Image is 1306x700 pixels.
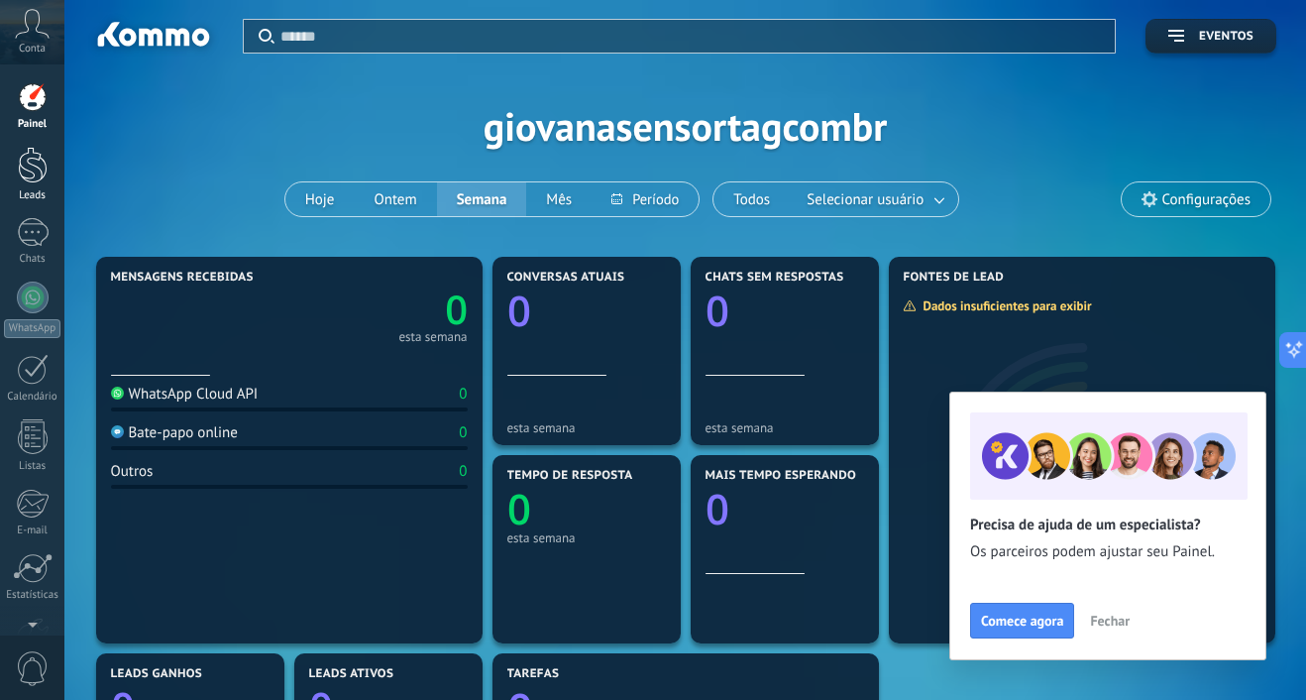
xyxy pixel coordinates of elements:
[4,118,61,131] div: Painel
[803,186,927,213] span: Selecionar usuário
[459,385,467,404] div: 0
[111,425,124,438] img: Bate-papo online
[507,283,531,339] text: 0
[592,182,699,216] button: Período
[459,423,467,442] div: 0
[4,460,61,473] div: Listas
[111,423,238,442] div: Bate-papo online
[706,469,857,483] span: Mais tempo esperando
[507,667,560,681] span: Tarefas
[4,319,60,338] div: WhatsApp
[1145,19,1276,54] button: Eventos
[970,603,1074,639] button: Comece agora
[706,271,844,285] span: Chats sem respostas
[970,542,1246,562] span: Os parceiros podem ajustar seu Painel.
[4,589,61,602] div: Estatísticas
[285,182,355,216] button: Hoje
[526,182,592,216] button: Mês
[398,332,467,342] div: esta semana
[4,391,61,404] div: Calendário
[289,282,468,336] a: 0
[111,385,259,404] div: WhatsApp Cloud API
[706,481,729,537] text: 0
[904,271,1005,285] span: Fontes de lead
[981,614,1063,628] span: Comece agora
[4,253,61,266] div: Chats
[111,387,124,400] img: WhatsApp Cloud API
[713,182,790,216] button: Todos
[507,271,625,285] span: Conversas atuais
[309,667,394,681] span: Leads ativos
[19,43,46,56] span: Conta
[354,182,436,216] button: Ontem
[903,297,1106,314] div: Dados insuficientes para exibir
[437,182,527,216] button: Semana
[706,420,864,435] div: esta semana
[706,283,729,339] text: 0
[1081,606,1139,636] button: Fechar
[1199,30,1253,44] span: Eventos
[507,530,666,545] div: esta semana
[459,462,467,481] div: 0
[445,282,468,336] text: 0
[790,182,958,216] button: Selecionar usuário
[4,525,61,537] div: E-mail
[507,481,531,537] text: 0
[111,462,154,481] div: Outros
[507,469,633,483] span: Tempo de resposta
[111,271,254,285] span: Mensagens recebidas
[507,420,666,435] div: esta semana
[1090,614,1130,628] span: Fechar
[111,667,203,681] span: Leads ganhos
[970,516,1246,534] h2: Precisa de ajuda de um especialista?
[1162,191,1251,208] span: Configurações
[4,189,61,202] div: Leads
